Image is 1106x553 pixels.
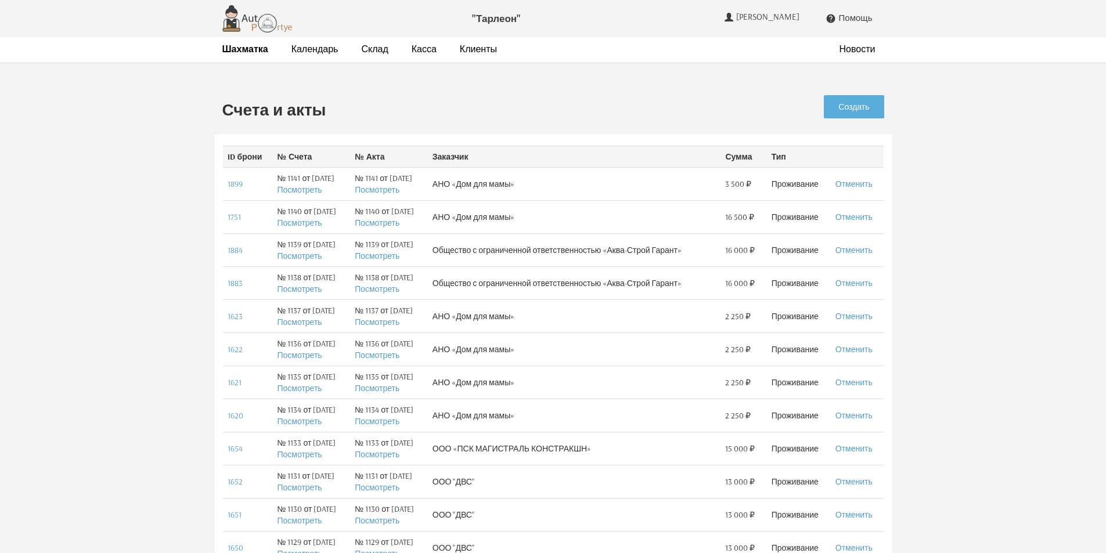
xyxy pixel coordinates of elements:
a: 1654 [228,443,243,454]
a: 1622 [228,344,243,355]
span: 2 250 ₽ [725,410,751,421]
td: Проживание [767,366,831,399]
td: АНО «Дом для мамы» [428,200,721,233]
span: 2 250 ₽ [725,310,751,322]
a: Посмотреть [355,482,399,493]
td: Проживание [767,266,831,299]
td: № 1141 от [DATE] [350,167,428,200]
td: № 1139 от [DATE] [350,233,428,266]
a: Касса [412,43,437,55]
a: Посмотреть [277,350,322,360]
td: № 1131 от [DATE] [350,465,428,498]
a: Посмотреть [355,317,399,327]
a: Новости [840,43,876,55]
a: Отменить [835,509,873,520]
a: Отменить [835,311,873,321]
a: Отменить [835,212,873,222]
td: Проживание [767,498,831,531]
a: Посмотреть [277,416,322,427]
td: Общество с ограниченной ответственностью «Аква-Строй Гарант» [428,266,721,299]
a: 1651 [228,509,242,520]
td: № 1134 от [DATE] [350,399,428,432]
a: Посмотреть [277,317,322,327]
a: Отменить [835,278,873,288]
a: Посмотреть [355,185,399,195]
a: 1623 [228,311,243,321]
a: Посмотреть [355,383,399,393]
td: № 1140 от [DATE] [350,200,428,233]
td: № 1130 от [DATE] [350,498,428,531]
a: Посмотреть [355,515,399,526]
td: № 1139 от [DATE] [272,233,350,266]
th: № Счета [272,146,350,167]
a: Отменить [835,179,873,189]
td: № 1138 от [DATE] [350,266,428,299]
td: ООО "ДВС" [428,498,721,531]
a: Клиенты [460,43,497,55]
td: № 1137 от [DATE] [272,299,350,332]
a: Отменить [835,476,873,487]
a: Отменить [835,543,873,553]
td: Проживание [767,432,831,465]
a: Календарь [291,43,338,55]
td: Проживание [767,465,831,498]
a: Посмотреть [355,284,399,294]
a: Посмотреть [277,383,322,393]
a: Посмотреть [277,482,322,493]
span: 3 500 ₽ [725,178,751,190]
th: ID брони [223,146,273,167]
td: № 1138 от [DATE] [272,266,350,299]
td: ООО «ПСК МАГИСТРАЛЬ КОНСТРАКШН» [428,432,721,465]
span: 13 000 ₽ [725,476,755,487]
td: № 1133 от [DATE] [272,432,350,465]
td: Проживание [767,233,831,266]
a: Посмотреть [355,218,399,228]
td: № 1131 от [DATE] [272,465,350,498]
td: Проживание [767,299,831,332]
a: 1883 [228,278,243,288]
strong: Шахматка [222,43,268,55]
td: № 1135 от [DATE] [272,366,350,399]
td: АНО «Дом для мамы» [428,167,721,200]
td: Проживание [767,332,831,366]
td: ООО "ДВС" [428,465,721,498]
td: Проживание [767,167,831,200]
a: Отменить [835,443,873,454]
td: № 1133 от [DATE] [350,432,428,465]
td: АНО «Дом для мамы» [428,399,721,432]
td: № 1141 от [DATE] [272,167,350,200]
td: Проживание [767,200,831,233]
span: 16 000 ₽ [725,277,755,289]
a: 1650 [228,543,243,553]
a: Посмотреть [277,284,322,294]
a: Отменить [835,410,873,421]
i:  [826,13,836,24]
th: № Акта [350,146,428,167]
a: 1620 [228,410,243,421]
a: Посмотреть [277,449,322,460]
a: Посмотреть [355,449,399,460]
td: Проживание [767,399,831,432]
span: 2 250 ₽ [725,344,751,355]
a: Посмотреть [277,515,322,526]
span: 13 000 ₽ [725,509,755,521]
td: № 1137 от [DATE] [350,299,428,332]
th: Заказчик [428,146,721,167]
a: 1652 [228,476,243,487]
a: Создать [824,95,884,118]
span: [PERSON_NAME] [736,12,802,22]
td: № 1136 от [DATE] [350,332,428,366]
a: Посмотреть [277,251,322,261]
td: № 1136 от [DATE] [272,332,350,366]
a: Посмотреть [277,185,322,195]
span: 2 250 ₽ [725,377,751,388]
a: Отменить [835,377,873,388]
th: Тип [767,146,831,167]
span: 16 000 ₽ [725,244,755,256]
span: 15 000 ₽ [725,443,755,454]
td: АНО «Дом для мамы» [428,366,721,399]
a: Посмотреть [355,251,399,261]
td: АНО «Дом для мамы» [428,299,721,332]
a: 1884 [228,245,243,255]
h2: Счета и акты [222,101,715,119]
